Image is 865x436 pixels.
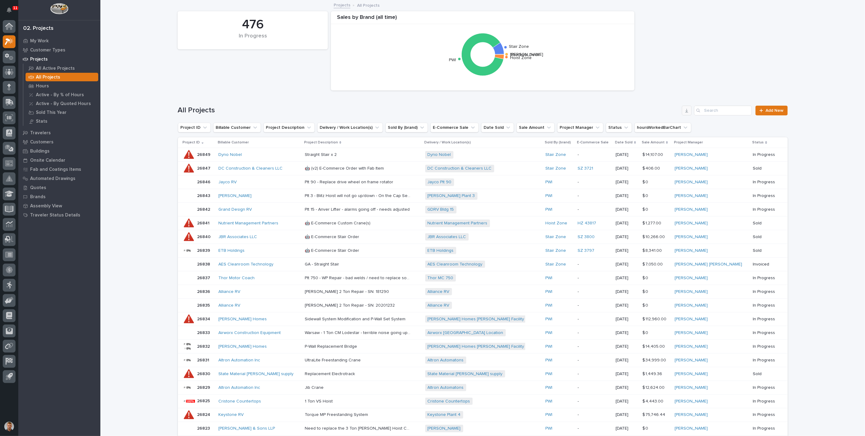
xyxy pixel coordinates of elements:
p: [DATE] [616,317,637,322]
a: Grand Design RV [218,207,252,212]
p: $ 1,449.36 [642,370,663,377]
a: SZ 3721 [578,166,593,171]
a: HZ 43817 [578,221,596,226]
p: - [578,426,611,431]
a: All Projects [23,73,100,81]
p: Hours [36,83,49,89]
a: My Work [18,36,100,45]
p: $ 4,443.00 [642,398,665,404]
button: E-Commerce Sale [430,123,479,132]
a: Brands [18,192,100,201]
p: [DATE] [616,276,637,281]
a: Nutrient Management Partners [218,221,278,226]
p: 26823 [197,425,211,431]
a: State Material [PERSON_NAME] supply [218,371,294,377]
p: Sold [753,234,778,240]
p: In Progress [753,180,778,185]
p: In Progress [753,317,778,322]
tr: 2682426824 Keystone RV Torque MP Freestanding SystemTorque MP Freestanding System Keystone Plant ... [178,408,788,422]
p: [DATE] [616,193,637,199]
p: 26843 [197,192,212,199]
p: [DATE] [616,166,637,171]
a: PWI [545,399,552,404]
a: [PERSON_NAME] [675,152,708,157]
tr: 2684126841 Nutrient Management Partners 🤖 E-Commerce Custom Crane(s)🤖 E-Commerce Custom Crane(s) ... [178,216,788,230]
p: [PERSON_NAME] 2 Ton Repair - SN: 20201232 [305,302,396,308]
p: [DATE] [616,426,637,431]
p: - [578,358,611,363]
p: 26837 [197,274,212,281]
a: Projects [334,1,350,8]
p: Jib Crane [305,384,325,390]
a: GDRV Bldg 15 [428,207,454,212]
tr: 2683426834 [PERSON_NAME] Homes Sidewall System Modification and P-Wall Set SystemSidewall System ... [178,312,788,326]
text: Structural Deck [510,53,539,57]
a: PWI [545,412,552,417]
p: 26836 [197,288,212,294]
p: Plt 3 - Blitz Hoist will not go up/down - On the Cap Set System with the Gate [305,192,412,199]
a: [PERSON_NAME] Homes [PERSON_NAME] Facility [428,344,524,349]
p: 26841 [197,220,211,226]
p: GA - Straight Stair [305,261,340,267]
a: [PERSON_NAME] [675,385,708,390]
p: Sold [753,248,778,253]
p: Plt 15 - Anver Lifter - alarms going off - needs adjusted [305,206,411,212]
p: In Progress [753,276,778,281]
a: All Active Projects [23,64,100,72]
p: $ 12,624.00 [642,384,666,390]
p: 🤖 E-Commerce Custom Crane(s) [305,220,372,226]
p: 1 Ton VS Hoist [305,398,334,404]
p: In Progress [753,344,778,349]
button: users-avatar [3,420,16,433]
a: Stair Zone [545,152,566,157]
a: [PERSON_NAME] [675,193,708,199]
input: Search [694,106,752,115]
p: Brands [30,194,46,200]
p: $ 34,999.00 [642,357,667,363]
p: $ 14,405.00 [642,343,666,349]
a: PWI [545,358,552,363]
a: Assembly View [18,201,100,210]
p: In Progress [753,303,778,308]
p: Buildings [30,149,50,154]
p: Travelers [30,130,51,136]
button: Billable Customer [213,123,261,132]
tr: 2684726847 DC Construction & Cleaners LLC 🤖 (v2) E-Commerce Order with Fab Item🤖 (v2) E-Commerce ... [178,162,788,175]
a: DC Construction & Cleaners LLC [218,166,283,171]
p: [DATE] [616,412,637,417]
p: - [578,262,611,267]
a: [PERSON_NAME] [218,193,252,199]
p: Warsaw - 1 Ton CM Lodestar - terrible noise going up/down - Bay C/North Hoist [305,329,412,336]
a: Stair Zone [545,166,566,171]
p: Active - By Quoted Hours [36,101,91,107]
a: [PERSON_NAME] & Sons LLP [218,426,275,431]
a: Jayco Plt 90 [428,180,452,185]
p: Customers [30,139,54,145]
p: 26831 [197,357,211,363]
a: PWI [545,207,552,212]
p: 26824 [197,411,212,417]
a: Airworx Construction Equipment [218,330,281,336]
div: 476 [188,17,318,32]
a: [PERSON_NAME] Homes [PERSON_NAME] Facility [428,317,524,322]
a: Altron Automatons [428,358,464,363]
p: In Progress [753,330,778,336]
p: In Progress [753,152,778,157]
a: Quotes [18,183,100,192]
a: Dyno Nobel [218,152,242,157]
p: $ 8,341.00 [642,247,663,253]
a: Sold This Year [23,108,100,117]
p: - [578,344,611,349]
button: Sale Amount [516,123,555,132]
p: [DATE] [616,371,637,377]
a: Airworx [GEOGRAPHIC_DATA] Location [428,330,503,336]
p: - [578,385,611,390]
p: [DATE] [616,303,637,308]
text: Stair Zone [509,44,529,49]
a: [PERSON_NAME] [PERSON_NAME] [675,262,742,267]
p: [DATE] [616,358,637,363]
p: [DATE] [616,207,637,212]
a: Hours [23,82,100,90]
p: $ 406.00 [642,165,661,171]
p: $ 0 [642,425,649,431]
